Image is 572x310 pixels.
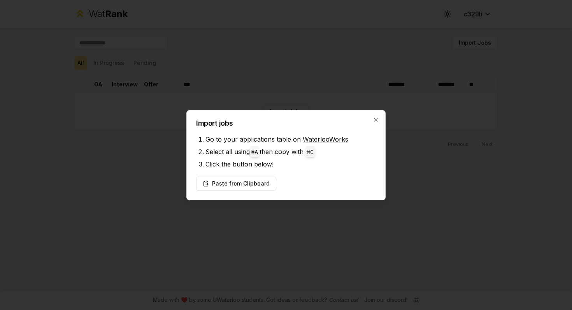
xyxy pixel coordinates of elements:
li: Go to your applications table on [205,133,376,145]
li: Click the button below! [205,158,376,170]
a: WaterlooWorks [303,135,348,143]
li: Select all using then copy with [205,145,376,158]
code: ⌘ A [251,149,258,156]
code: ⌘ C [307,149,314,156]
h2: Import jobs [196,120,376,127]
button: Paste from Clipboard [196,177,276,191]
